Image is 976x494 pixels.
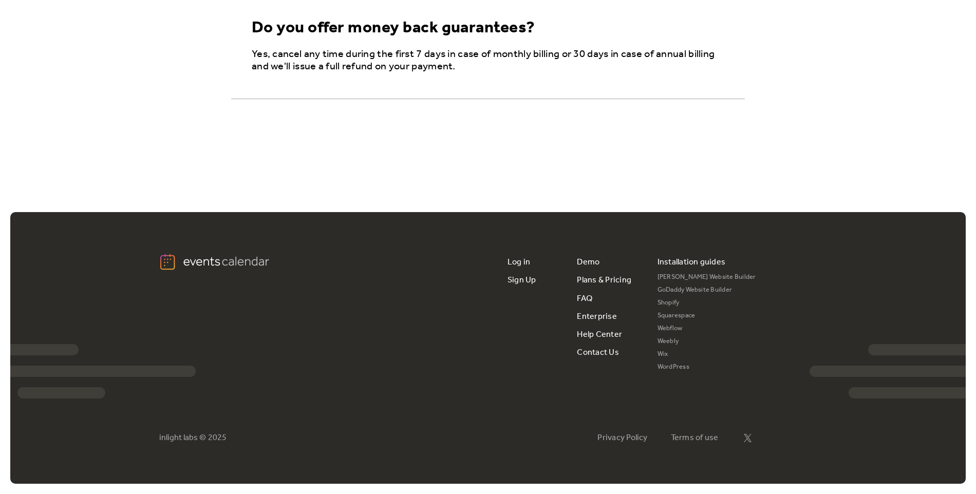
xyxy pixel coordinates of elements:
[577,308,616,326] a: Enterprise
[658,322,756,335] a: Webflow
[252,48,728,73] p: Yes, cancel any time during the first 7 days in case of monthly billing or 30 days in case of ann...
[658,253,726,271] div: Installation guides
[658,310,756,322] a: Squarespace
[671,433,719,443] a: Terms of use
[159,433,206,443] div: inlight labs ©
[577,253,599,271] a: Demo
[658,335,756,348] a: Weebly
[252,18,535,38] div: Do you offer money back guarantees?
[577,326,622,344] a: Help Center
[577,271,631,289] a: Plans & Pricing
[577,344,618,362] a: Contact Us
[658,361,756,374] a: WordPress
[508,253,530,271] a: Log in
[508,271,536,289] a: Sign Up
[597,433,647,443] a: Privacy Policy
[658,271,756,284] a: [PERSON_NAME] Website Builder
[658,297,756,310] a: Shopify
[208,433,227,443] div: 2025
[658,348,756,361] a: Wix
[658,284,756,297] a: GoDaddy Website Builder
[577,290,592,308] a: FAQ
